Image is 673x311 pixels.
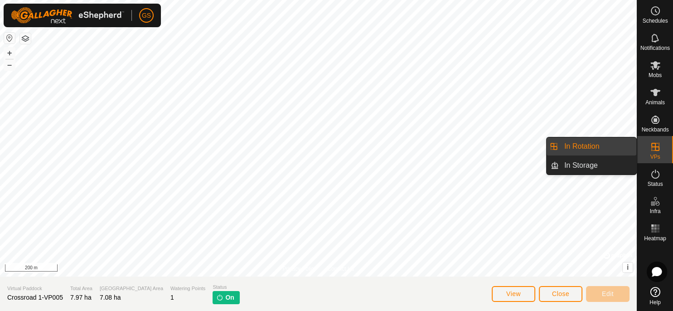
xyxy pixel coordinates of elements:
a: In Rotation [559,137,636,155]
span: In Rotation [564,141,599,152]
img: turn-on [216,294,223,301]
span: i [627,263,629,271]
span: On [225,293,234,302]
span: Mobs [649,73,662,78]
span: Watering Points [170,285,205,292]
span: Virtual Paddock [7,285,63,292]
button: – [4,59,15,70]
a: Privacy Policy [282,265,316,273]
button: View [492,286,535,302]
button: Map Layers [20,33,31,44]
li: In Storage [547,156,636,175]
button: Close [539,286,582,302]
button: i [623,262,633,272]
a: Help [637,283,673,309]
span: Edit [602,290,614,297]
button: Edit [586,286,629,302]
span: Help [649,300,661,305]
button: + [4,48,15,58]
span: Heatmap [644,236,666,241]
button: Reset Map [4,33,15,44]
span: GS [142,11,151,20]
a: Contact Us [327,265,354,273]
span: 1 [170,294,174,301]
span: 7.97 ha [70,294,92,301]
span: In Storage [564,160,598,171]
span: Infra [649,209,660,214]
span: Animals [645,100,665,105]
span: [GEOGRAPHIC_DATA] Area [100,285,163,292]
a: In Storage [559,156,636,175]
img: Gallagher Logo [11,7,124,24]
span: Schedules [642,18,668,24]
span: Status [213,283,239,291]
span: Neckbands [641,127,668,132]
span: Close [552,290,569,297]
span: Status [647,181,663,187]
span: VPs [650,154,660,160]
li: In Rotation [547,137,636,155]
span: Notifications [640,45,670,51]
span: 7.08 ha [100,294,121,301]
span: Crossroad 1-VP005 [7,294,63,301]
span: View [506,290,521,297]
span: Total Area [70,285,92,292]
